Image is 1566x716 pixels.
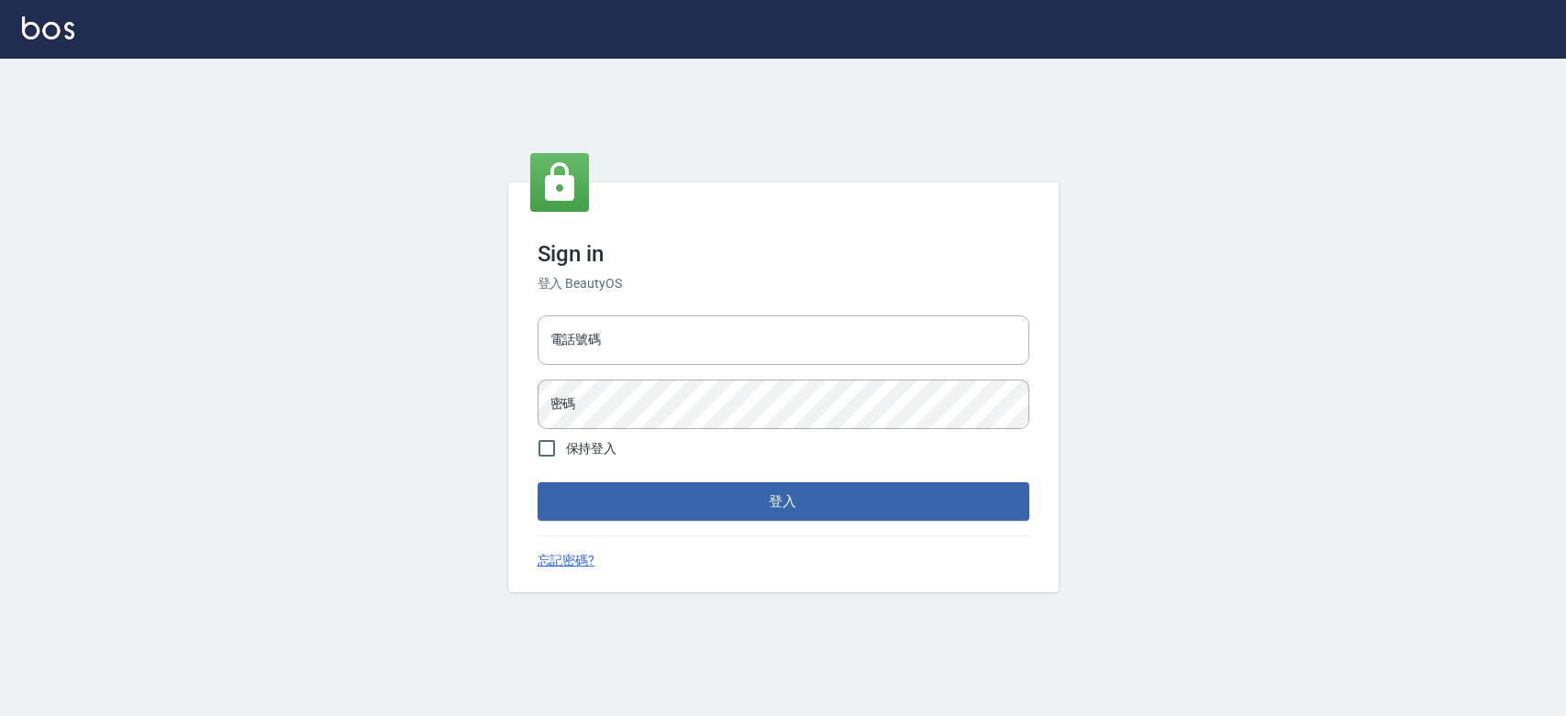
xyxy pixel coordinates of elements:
span: 保持登入 [566,439,617,458]
a: 忘記密碼? [538,551,595,570]
img: Logo [22,17,74,39]
button: 登入 [538,482,1029,521]
h3: Sign in [538,241,1029,267]
h6: 登入 BeautyOS [538,274,1029,293]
